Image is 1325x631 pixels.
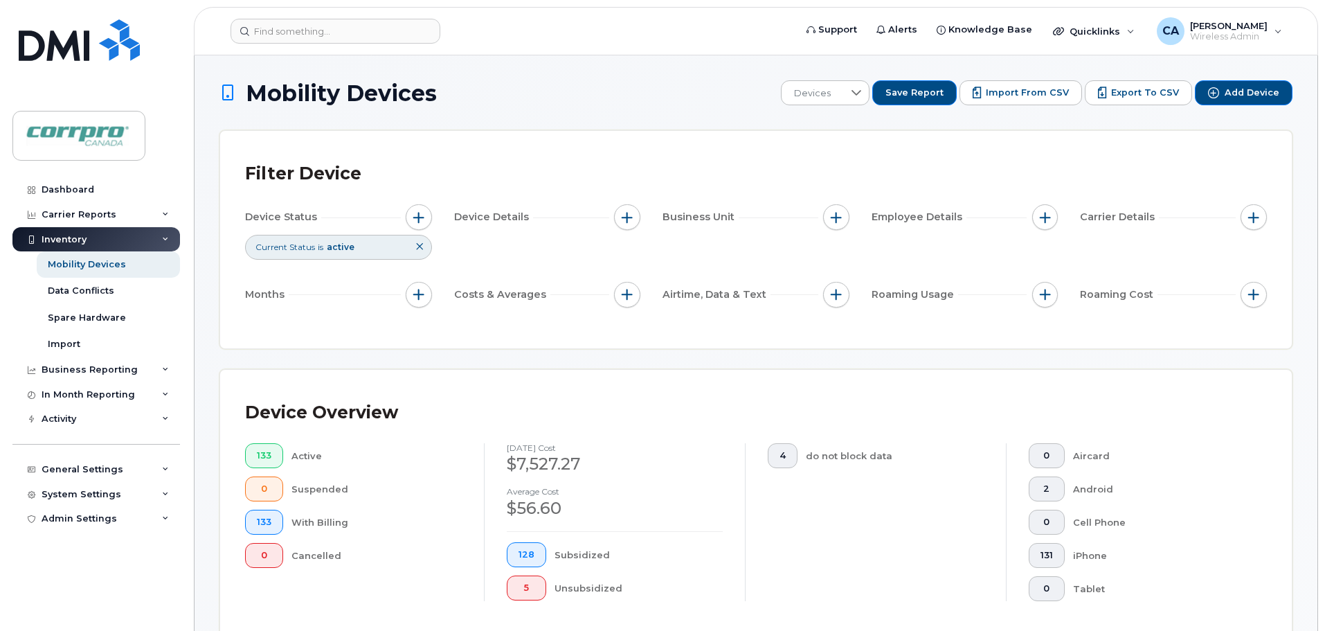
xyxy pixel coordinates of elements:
span: 0 [257,550,271,561]
div: Aircard [1073,443,1245,468]
span: Device Details [454,210,533,224]
button: Export to CSV [1085,80,1192,105]
div: Filter Device [245,156,361,192]
span: 0 [1040,583,1053,594]
div: Subsidized [555,542,723,567]
h4: [DATE] cost [507,443,723,452]
span: 0 [1040,517,1053,528]
button: 0 [1029,576,1065,601]
button: 2 [1029,477,1065,501]
div: do not block data [806,443,984,468]
span: is [318,241,323,253]
div: $56.60 [507,497,723,520]
div: Cancelled [291,543,462,568]
span: 128 [519,549,534,560]
span: 0 [257,483,271,495]
span: Import from CSV [986,87,1069,99]
span: 133 [257,517,271,528]
span: 131 [1040,550,1053,561]
span: 5 [519,583,534,594]
div: $7,527.27 [507,452,723,476]
div: Active [291,443,462,468]
span: Months [245,287,289,302]
span: 0 [1040,450,1053,461]
span: Devices [782,81,843,106]
button: 0 [245,543,283,568]
button: 5 [507,576,546,601]
button: 0 [1029,443,1065,468]
span: Roaming Cost [1080,287,1157,302]
span: Employee Details [872,210,966,224]
button: 133 [245,510,283,535]
div: Device Overview [245,395,398,431]
button: 0 [245,477,283,501]
span: Save Report [885,87,944,99]
span: Roaming Usage [872,287,958,302]
span: Export to CSV [1111,87,1179,99]
span: Add Device [1225,87,1279,99]
button: Save Report [872,80,957,105]
span: Carrier Details [1080,210,1159,224]
div: Tablet [1073,576,1245,601]
button: 128 [507,542,546,567]
span: active [327,242,354,252]
div: Unsubsidized [555,576,723,601]
span: 4 [779,450,786,461]
div: Android [1073,477,1245,501]
span: Airtime, Data & Text [662,287,770,302]
button: 133 [245,443,283,468]
div: Cell Phone [1073,510,1245,535]
button: 0 [1029,510,1065,535]
span: Mobility Devices [246,81,437,105]
button: Add Device [1195,80,1292,105]
span: Device Status [245,210,321,224]
span: Business Unit [662,210,739,224]
span: 133 [257,450,271,461]
button: 4 [768,443,797,468]
div: Suspended [291,477,462,501]
div: With Billing [291,510,462,535]
button: Import from CSV [959,80,1082,105]
span: Current Status [255,241,315,253]
div: iPhone [1073,543,1245,568]
span: 2 [1040,483,1053,495]
button: 131 [1029,543,1065,568]
span: Costs & Averages [454,287,550,302]
h4: Average cost [507,487,723,496]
